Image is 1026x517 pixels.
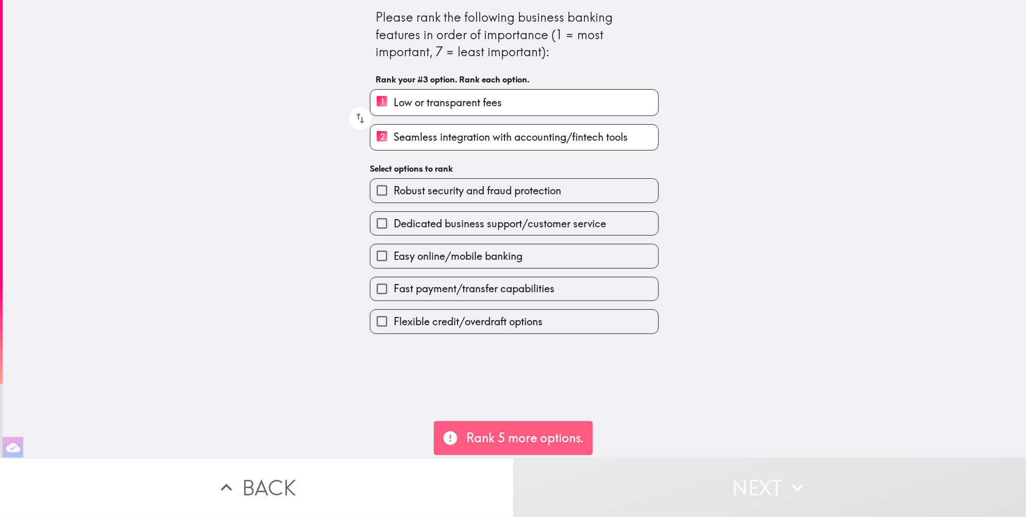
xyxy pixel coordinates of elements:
button: Robust security and fraud protection [370,179,658,202]
button: 1Low or transparent fees [370,90,658,115]
span: Dedicated business support/customer service [394,216,606,231]
button: Flexible credit/overdraft options [370,310,658,333]
div: Please rank the following business banking features in order of importance (1 = most important, 7... [376,9,653,61]
button: Dedicated business support/customer service [370,212,658,235]
span: Low or transparent fees [394,95,502,110]
span: Seamless integration with accounting/fintech tools [394,130,628,144]
h6: Select options to rank [370,163,659,174]
span: Fast payment/transfer capabilities [394,281,555,296]
button: Easy online/mobile banking [370,244,658,268]
span: Easy online/mobile banking [394,249,523,263]
button: 2Seamless integration with accounting/fintech tools [370,125,658,150]
p: Rank 5 more options. [467,429,584,447]
span: Flexible credit/overdraft options [394,314,543,329]
span: Robust security and fraud protection [394,184,561,198]
button: Fast payment/transfer capabilities [370,277,658,301]
h6: Rank your #3 option. Rank each option. [376,74,653,85]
